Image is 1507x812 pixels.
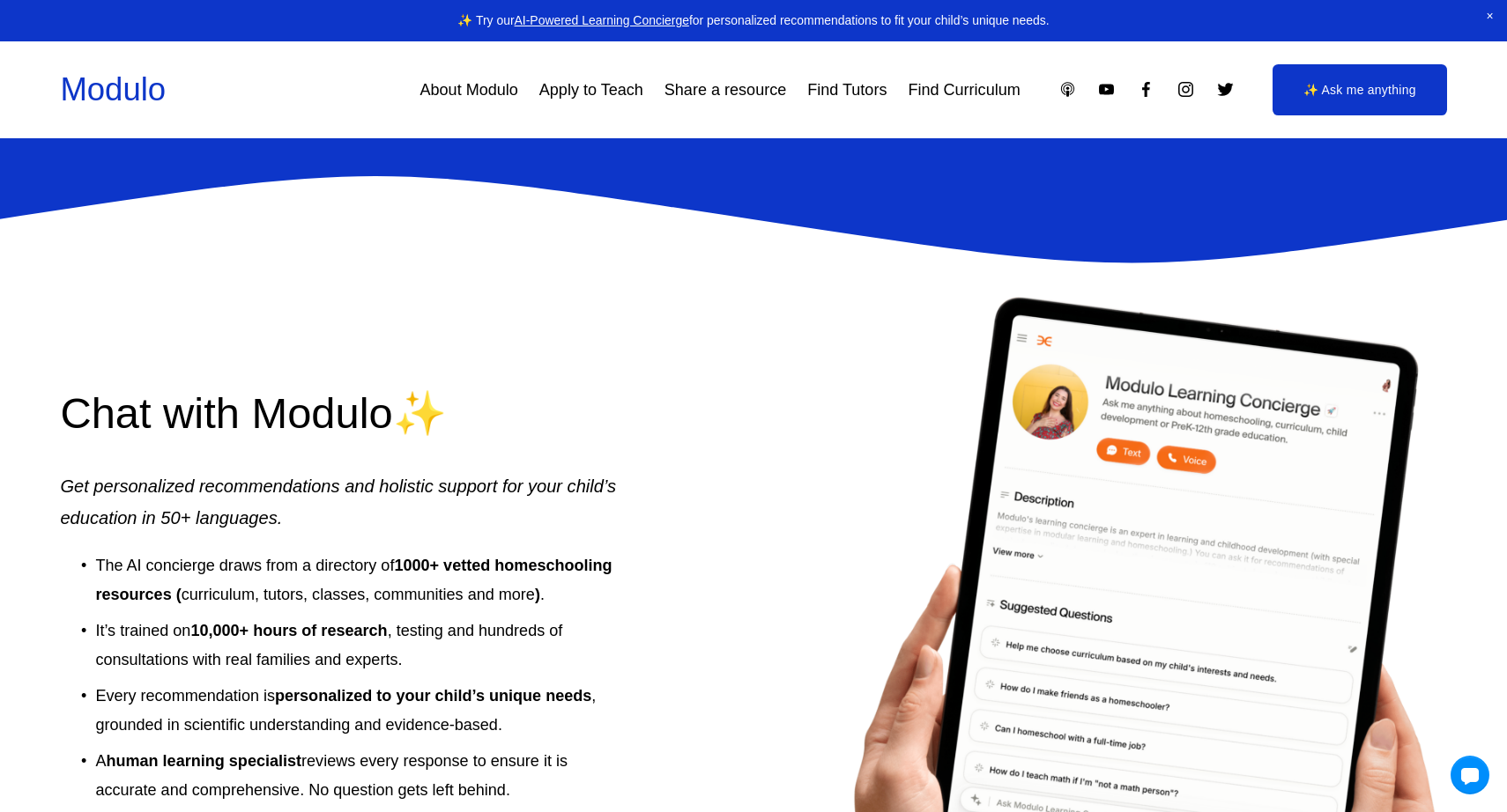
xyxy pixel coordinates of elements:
[95,616,632,674] p: It’s trained on , testing and hundreds of consultations with real families and experts.
[95,557,616,603] strong: 1000+ vetted homeschooling resources (
[539,74,643,106] a: Apply to Teach
[515,13,689,27] a: AI-Powered Learning Concierge
[535,586,540,603] strong: )
[1216,80,1235,99] a: Twitter
[1177,80,1195,99] a: Instagram
[95,551,632,609] p: The AI concierge draws from a directory of curriculum, tutors, classes, communities and more .
[60,386,690,442] h2: Chat with Modulo✨
[419,74,517,106] a: About Modulo
[190,622,387,639] strong: 10,000+ hours of research
[275,687,591,705] strong: personalized to your child’s unique needs
[60,71,166,107] a: Modulo
[664,74,786,106] a: Share a resource
[908,74,1020,106] a: Find Curriculum
[807,74,887,106] a: Find Tutors
[60,476,620,528] em: Get personalized recommendations and holistic support for your child’s education in 50+ languages.
[1273,64,1447,115] a: ✨ Ask me anything
[106,752,301,770] strong: human learning specialist
[95,747,632,804] p: A reviews every response to ensure it is accurate and comprehensive. No question gets left behind.
[95,682,632,739] p: Every recommendation is , grounded in scientific understanding and evidence-based.
[1097,80,1116,99] a: YouTube
[1058,80,1077,99] a: Apple Podcasts
[1137,80,1155,99] a: Facebook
